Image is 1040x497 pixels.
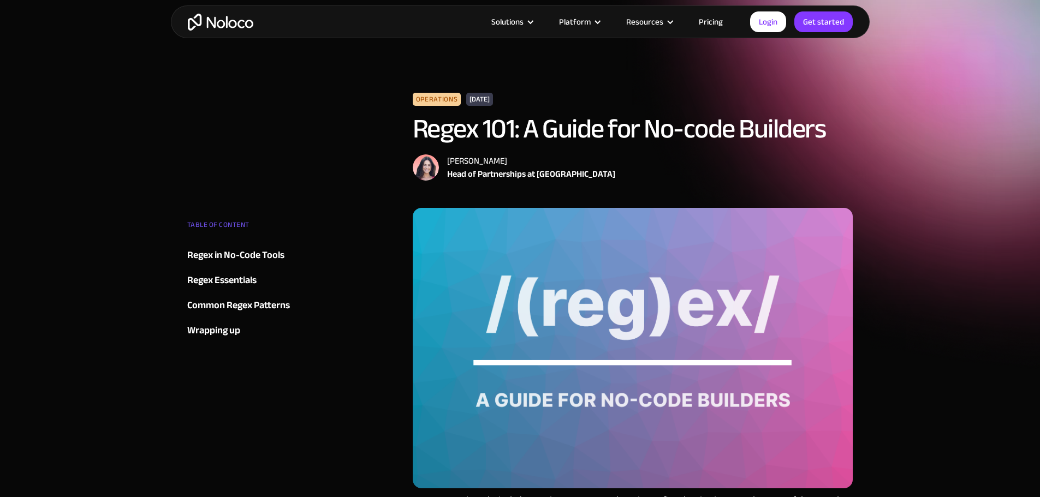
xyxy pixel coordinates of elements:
a: Login [750,11,786,32]
a: Pricing [685,15,736,29]
div: Resources [626,15,663,29]
div: Head of Partnerships at [GEOGRAPHIC_DATA] [447,167,615,181]
a: Regex Essentials [187,272,319,289]
div: Solutions [478,15,545,29]
div: TABLE OF CONTENT [187,217,319,238]
h1: Regex 101: A Guide for No-code Builders [413,114,853,143]
a: home [188,14,253,31]
div: Common Regex Patterns [187,297,290,314]
div: Platform [545,15,613,29]
div: Regex in No-Code Tools [187,247,284,264]
div: [DATE] [466,93,493,106]
div: Wrapping up [187,322,240,339]
a: Common Regex Patterns [187,297,319,314]
div: Resources [613,15,685,29]
div: Solutions [491,15,524,29]
div: Regex Essentials [187,272,257,289]
div: Operations [413,93,461,106]
a: Regex in No-Code Tools [187,247,319,264]
div: [PERSON_NAME] [447,154,615,167]
div: Platform [559,15,591,29]
a: Get started [794,11,853,32]
a: Wrapping up [187,322,319,339]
